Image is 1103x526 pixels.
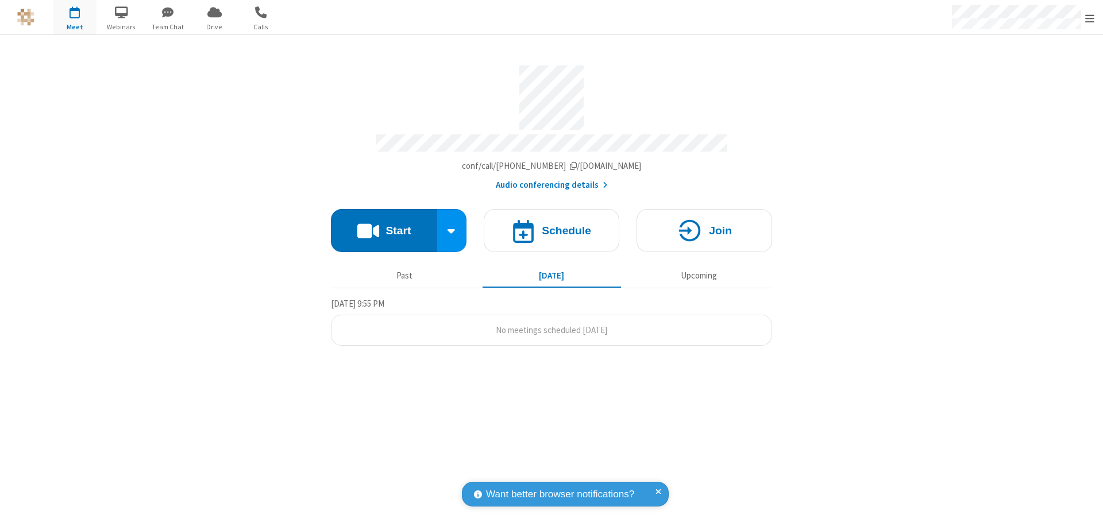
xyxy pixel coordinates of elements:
[240,22,283,32] span: Calls
[331,57,772,192] section: Account details
[193,22,236,32] span: Drive
[146,22,190,32] span: Team Chat
[437,209,467,252] div: Start conference options
[630,265,768,287] button: Upcoming
[496,324,607,335] span: No meetings scheduled [DATE]
[496,179,608,192] button: Audio conferencing details
[100,22,143,32] span: Webinars
[486,487,634,502] span: Want better browser notifications?
[331,297,772,346] section: Today's Meetings
[462,160,642,173] button: Copy my meeting room linkCopy my meeting room link
[709,225,732,236] h4: Join
[53,22,97,32] span: Meet
[637,209,772,252] button: Join
[335,265,474,287] button: Past
[331,209,437,252] button: Start
[462,160,642,171] span: Copy my meeting room link
[331,298,384,309] span: [DATE] 9:55 PM
[484,209,619,252] button: Schedule
[483,265,621,287] button: [DATE]
[542,225,591,236] h4: Schedule
[385,225,411,236] h4: Start
[17,9,34,26] img: QA Selenium DO NOT DELETE OR CHANGE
